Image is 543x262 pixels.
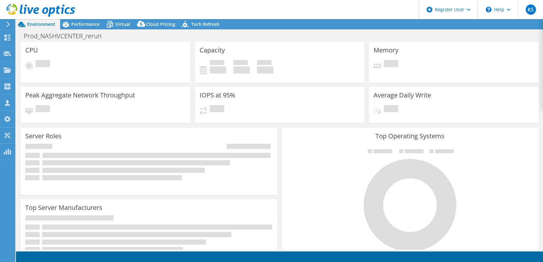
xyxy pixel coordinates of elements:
[27,21,55,27] span: Environment
[210,66,226,73] h4: 0 GiB
[71,21,99,27] span: Performance
[384,60,398,69] span: Pending
[115,21,130,27] span: Virtual
[374,92,431,99] h3: Average Daily Write
[233,66,250,73] h4: 0 GiB
[210,105,224,114] span: Pending
[25,133,62,140] h3: Server Roles
[35,60,50,69] span: Pending
[191,21,219,27] span: Tech Refresh
[486,7,492,12] svg: \n
[257,60,271,66] span: Total
[200,92,235,99] h3: IOPS at 95%
[35,105,50,114] span: Pending
[233,60,248,66] span: Free
[25,92,135,99] h3: Peak Aggregate Network Throughput
[146,21,175,27] span: Cloud Pricing
[257,66,273,73] h4: 0 GiB
[384,105,398,114] span: Pending
[526,4,536,15] span: KS
[21,33,112,40] h1: Prod_NASHVCENTER_rerun
[210,60,224,66] span: Used
[287,133,534,140] h3: Top Operating Systems
[25,47,38,54] h3: CPU
[200,47,225,54] h3: Capacity
[374,47,398,54] h3: Memory
[25,204,102,211] h3: Top Server Manufacturers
